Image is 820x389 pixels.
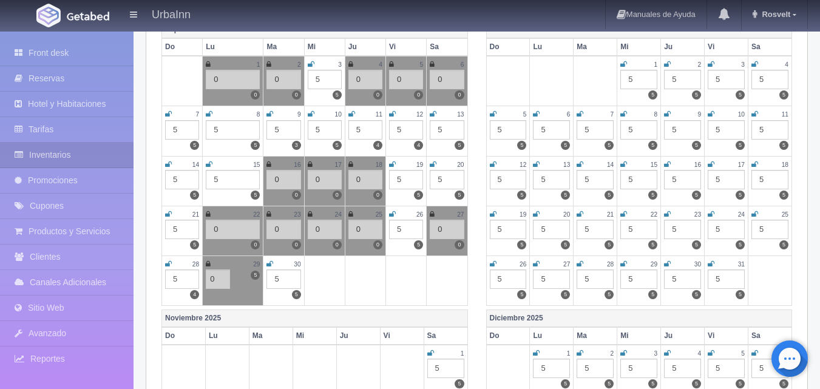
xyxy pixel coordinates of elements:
small: 30 [694,261,701,268]
small: 14 [192,161,199,168]
label: 5 [561,290,570,299]
div: 5 [708,170,745,189]
label: 5 [333,141,342,150]
label: 5 [736,141,745,150]
small: 5 [523,111,527,118]
div: 5 [389,220,423,239]
div: 5 [430,120,464,140]
small: 19 [520,211,526,218]
label: 3 [292,141,301,150]
div: 0 [308,220,342,239]
small: 3 [654,350,658,357]
th: Mi [617,327,661,345]
small: 4 [697,350,701,357]
label: 5 [292,290,301,299]
div: 5 [165,170,199,189]
label: 5 [561,379,570,388]
div: 5 [389,120,423,140]
div: 5 [490,269,527,289]
label: 4 [190,290,199,299]
small: 2 [697,61,701,68]
div: 5 [490,170,527,189]
small: 9 [697,111,701,118]
th: Do [486,38,530,56]
label: 5 [736,240,745,249]
div: 0 [430,220,464,239]
div: 5 [266,120,300,140]
small: 31 [738,261,745,268]
label: 5 [692,191,701,200]
small: 6 [461,61,464,68]
div: 0 [266,70,300,89]
label: 5 [605,240,614,249]
img: Getabed [67,12,109,21]
small: 25 [376,211,382,218]
small: 26 [520,261,526,268]
label: 5 [414,191,423,200]
label: 5 [455,141,464,150]
div: 5 [664,269,701,289]
div: 0 [266,220,300,239]
label: 5 [736,191,745,200]
small: 27 [457,211,464,218]
small: 26 [416,211,423,218]
small: 9 [297,111,301,118]
small: 7 [611,111,614,118]
label: 5 [251,191,260,200]
div: 5 [620,269,657,289]
div: 5 [751,359,788,378]
small: 7 [196,111,200,118]
small: 16 [294,161,300,168]
label: 5 [736,290,745,299]
small: 11 [782,111,788,118]
label: 5 [190,240,199,249]
div: 5 [664,359,701,378]
div: 0 [348,220,382,239]
th: Do [162,38,203,56]
small: 29 [253,261,260,268]
label: 5 [605,290,614,299]
div: 5 [664,170,701,189]
div: 5 [664,220,701,239]
small: 12 [416,111,423,118]
div: 5 [708,70,745,89]
small: 3 [338,61,342,68]
label: 5 [517,240,526,249]
label: 0 [292,240,301,249]
th: Ju [661,38,705,56]
label: 5 [251,271,260,280]
th: Lu [530,327,574,345]
small: 23 [294,211,300,218]
label: 5 [779,240,788,249]
small: 13 [563,161,570,168]
small: 4 [785,61,788,68]
div: 5 [664,70,701,89]
label: 0 [414,90,423,100]
small: 13 [457,111,464,118]
small: 1 [654,61,658,68]
div: 0 [348,70,382,89]
th: Vi [386,38,427,56]
label: 5 [190,191,199,200]
label: 5 [517,290,526,299]
small: 23 [694,211,701,218]
small: 2 [611,350,614,357]
th: Do [486,327,530,345]
label: 5 [648,379,657,388]
small: 19 [416,161,423,168]
small: 10 [335,111,342,118]
th: Diciembre 2025 [486,310,792,327]
div: 5 [348,120,382,140]
div: 5 [708,359,745,378]
label: 0 [333,191,342,200]
label: 5 [561,141,570,150]
img: Getabed [36,4,61,27]
th: Lu [205,327,249,345]
small: 21 [607,211,614,218]
small: 5 [420,61,424,68]
div: 5 [206,120,260,140]
div: 5 [751,70,788,89]
label: 4 [414,141,423,150]
th: Noviembre 2025 [162,310,468,327]
div: 5 [165,120,199,140]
